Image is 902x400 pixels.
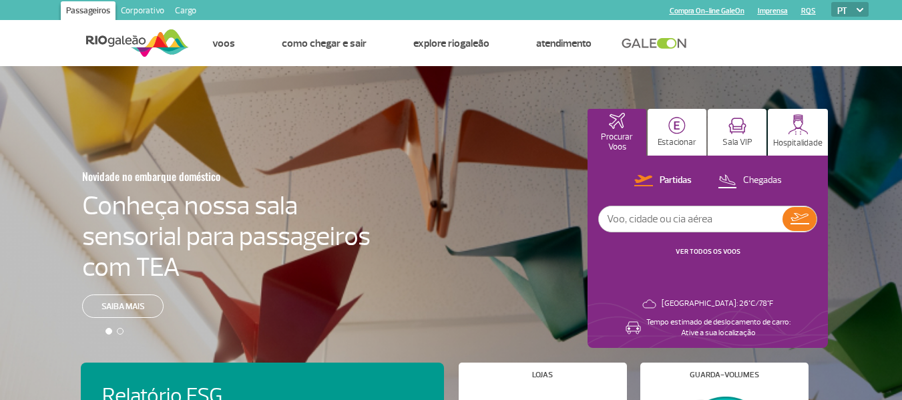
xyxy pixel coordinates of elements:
[768,109,828,156] button: Hospitalidade
[413,37,489,50] a: Explore RIOgaleão
[82,190,371,282] h4: Conheça nossa sala sensorial para passageiros com TEA
[630,172,696,190] button: Partidas
[170,1,202,23] a: Cargo
[116,1,170,23] a: Corporativo
[788,114,809,135] img: hospitality.svg
[282,37,367,50] a: Como chegar e sair
[743,174,782,187] p: Chegadas
[708,109,766,156] button: Sala VIP
[599,206,782,232] input: Voo, cidade ou cia aérea
[82,294,164,318] a: Saiba mais
[670,7,744,15] a: Compra On-line GaleOn
[662,298,773,309] p: [GEOGRAPHIC_DATA]: 26°C/78°F
[728,118,746,134] img: vipRoom.svg
[609,113,625,129] img: airplaneHomeActive.svg
[722,138,752,148] p: Sala VIP
[212,37,235,50] a: Voos
[646,317,791,339] p: Tempo estimado de deslocamento de carro: Ative a sua localização
[676,247,740,256] a: VER TODOS OS VOOS
[532,371,553,379] h4: Lojas
[588,109,646,156] button: Procurar Voos
[61,1,116,23] a: Passageiros
[648,109,706,156] button: Estacionar
[801,7,816,15] a: RQS
[714,172,786,190] button: Chegadas
[672,246,744,257] button: VER TODOS OS VOOS
[594,132,640,152] p: Procurar Voos
[690,371,759,379] h4: Guarda-volumes
[536,37,592,50] a: Atendimento
[668,117,686,134] img: carParkingHome.svg
[658,138,696,148] p: Estacionar
[660,174,692,187] p: Partidas
[82,162,305,190] h3: Novidade no embarque doméstico
[773,138,823,148] p: Hospitalidade
[758,7,788,15] a: Imprensa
